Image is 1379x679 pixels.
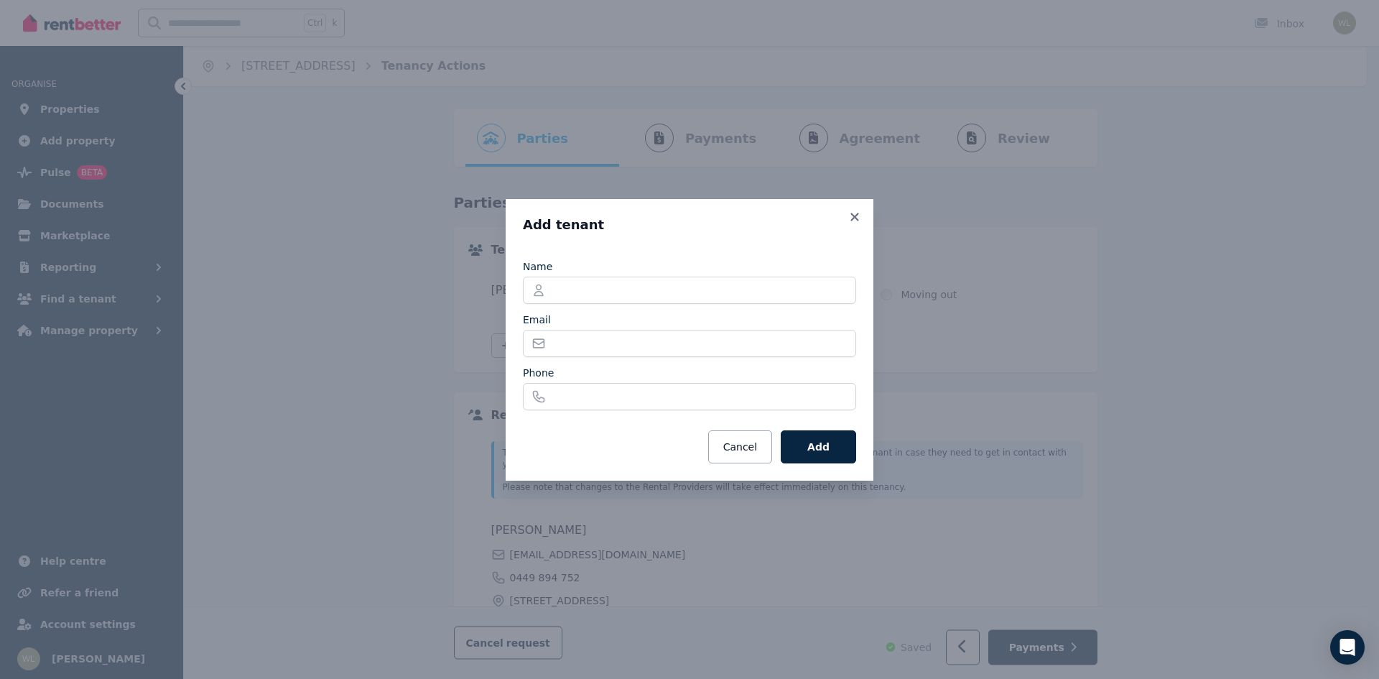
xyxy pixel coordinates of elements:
[708,430,772,463] button: Cancel
[523,366,554,380] label: Phone
[1330,630,1365,665] div: Open Intercom Messenger
[781,430,856,463] button: Add
[523,216,856,234] h3: Add tenant
[523,259,552,274] label: Name
[523,313,551,327] label: Email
